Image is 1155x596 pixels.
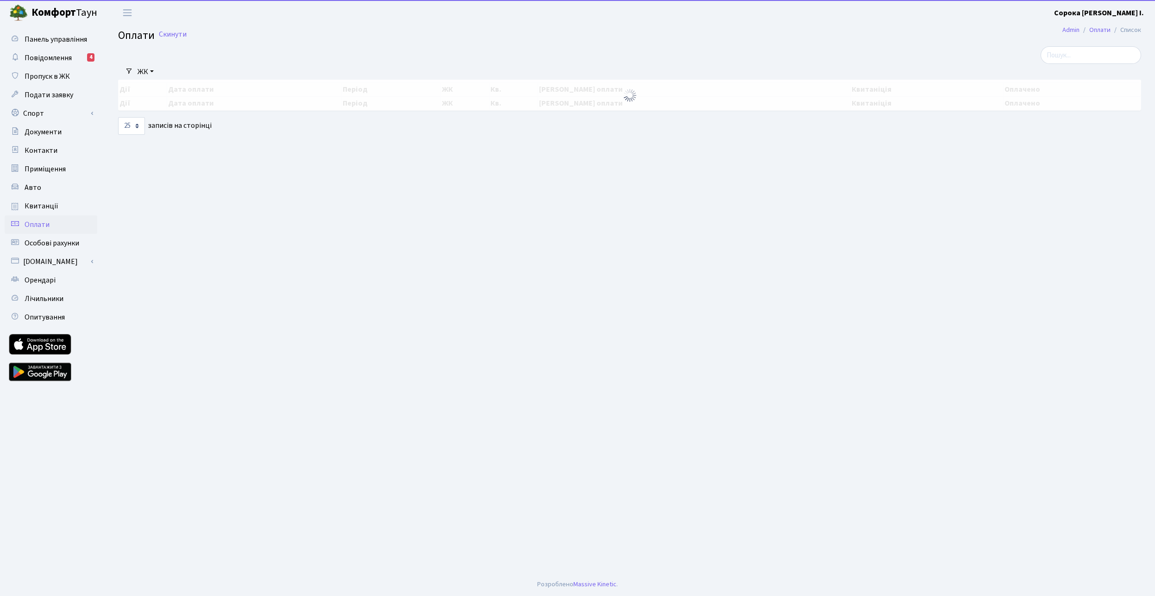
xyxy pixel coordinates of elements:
[5,197,97,215] a: Квитанції
[25,238,79,248] span: Особові рахунки
[134,64,157,80] a: ЖК
[1054,8,1144,18] b: Сорока [PERSON_NAME] І.
[5,67,97,86] a: Пропуск в ЖК
[9,4,28,22] img: logo.png
[87,53,94,62] div: 4
[537,579,618,590] div: Розроблено .
[5,252,97,271] a: [DOMAIN_NAME]
[5,160,97,178] a: Приміщення
[25,201,58,211] span: Квитанції
[25,90,73,100] span: Подати заявку
[1111,25,1141,35] li: Список
[1062,25,1080,35] a: Admin
[31,5,76,20] b: Комфорт
[25,220,50,230] span: Оплати
[159,30,187,39] a: Скинути
[118,117,212,135] label: записів на сторінці
[118,27,155,44] span: Оплати
[25,53,72,63] span: Повідомлення
[622,88,637,103] img: Обробка...
[5,178,97,197] a: Авто
[25,182,41,193] span: Авто
[5,271,97,289] a: Орендарі
[5,215,97,234] a: Оплати
[25,164,66,174] span: Приміщення
[5,86,97,104] a: Подати заявку
[5,30,97,49] a: Панель управління
[5,308,97,326] a: Опитування
[5,123,97,141] a: Документи
[25,312,65,322] span: Опитування
[5,49,97,67] a: Повідомлення4
[25,34,87,44] span: Панель управління
[1048,20,1155,40] nav: breadcrumb
[5,234,97,252] a: Особові рахунки
[25,127,62,137] span: Документи
[116,5,139,20] button: Переключити навігацію
[1054,7,1144,19] a: Сорока [PERSON_NAME] І.
[118,117,145,135] select: записів на сторінці
[25,275,56,285] span: Орендарі
[25,71,70,82] span: Пропуск в ЖК
[1041,46,1141,64] input: Пошук...
[5,104,97,123] a: Спорт
[1089,25,1111,35] a: Оплати
[573,579,616,589] a: Massive Kinetic
[5,289,97,308] a: Лічильники
[25,145,57,156] span: Контакти
[25,294,63,304] span: Лічильники
[5,141,97,160] a: Контакти
[31,5,97,21] span: Таун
